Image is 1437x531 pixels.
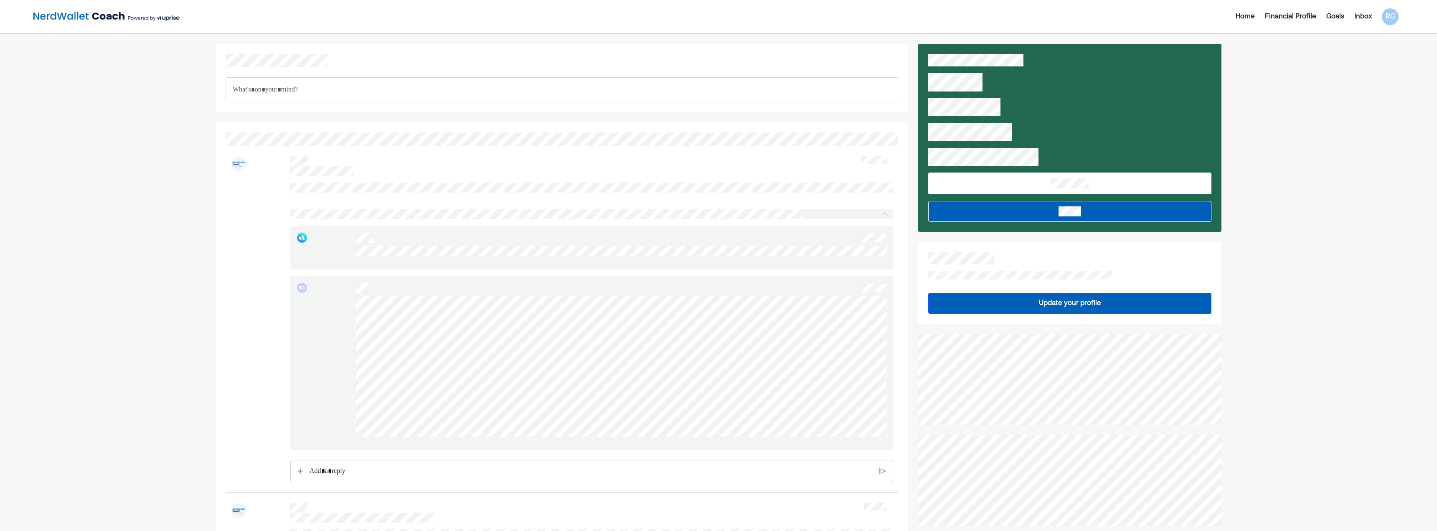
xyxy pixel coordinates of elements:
[1326,12,1344,22] div: Goals
[1265,12,1316,22] div: Financial Profile
[928,293,1211,314] button: Update your profile
[1236,12,1255,22] div: Home
[1382,8,1399,25] div: RC
[1354,12,1372,22] div: Inbox
[305,460,876,482] div: Rich Text Editor. Editing area: main
[297,283,307,293] div: RC
[226,77,898,102] div: Rich Text Editor. Editing area: main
